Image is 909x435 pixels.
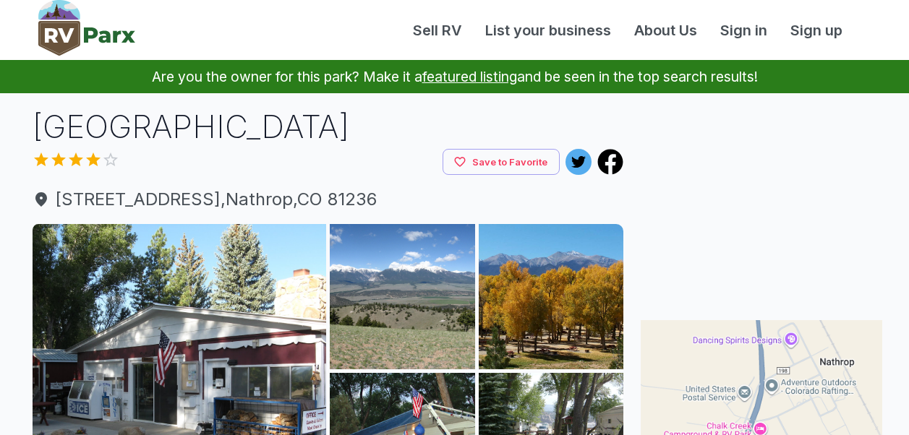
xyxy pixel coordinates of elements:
[422,68,517,85] a: featured listing
[641,105,882,285] iframe: Advertisement
[474,20,623,41] a: List your business
[779,20,854,41] a: Sign up
[33,186,624,212] a: [STREET_ADDRESS],Nathrop,CO 81236
[479,224,624,369] img: AAcXr8qL9HymeoIn0nbjg9J8klofEsUVWP3ePO2xbdGuIN22JC-ffYz2pAsRQkb6bqVNQwkK0ILK_1MAhpiLWjJTwmA7A5Qg3...
[623,20,709,41] a: About Us
[709,20,779,41] a: Sign in
[33,186,624,212] span: [STREET_ADDRESS] , Nathrop , CO 81236
[33,105,624,149] h1: [GEOGRAPHIC_DATA]
[17,60,892,93] p: Are you the owner for this park? Make it a and be seen in the top search results!
[330,224,475,369] img: AAcXr8qpsBtpeH9xXS-0oiVRjd8Pfwc0dXWnPLTNop6HBeDJCn9-h7pGtW-GlGnqoBhUgaOW301r67ZfUHYB_KIsAMNjFRvlj...
[443,149,560,176] button: Save to Favorite
[401,20,474,41] a: Sell RV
